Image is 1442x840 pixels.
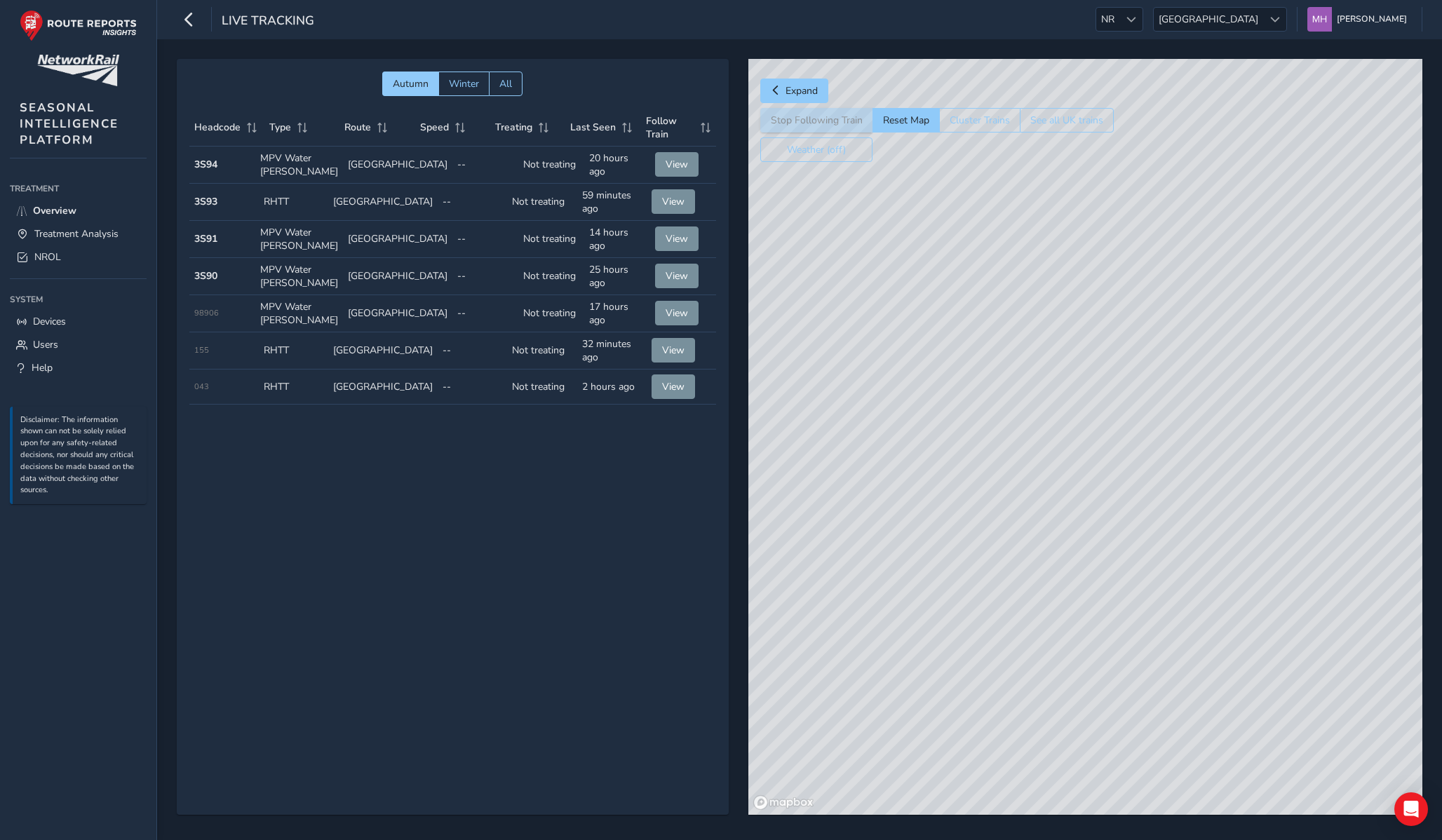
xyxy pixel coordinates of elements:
[194,345,209,355] span: 155
[452,221,518,258] td: --
[255,258,343,295] td: MPV Water [PERSON_NAME]
[10,310,147,333] a: Devices
[20,10,137,41] img: rr logo
[662,380,685,393] span: View
[328,184,438,221] td: [GEOGRAPHIC_DATA]
[194,195,217,208] strong: 3S93
[577,370,647,405] td: 2 hours ago
[577,184,647,221] td: 59 minutes ago
[393,77,429,90] span: Autumn
[452,258,518,295] td: --
[328,332,438,370] td: [GEOGRAPHIC_DATA]
[10,199,147,222] a: Overview
[328,370,438,405] td: [GEOGRAPHIC_DATA]
[666,158,688,171] span: View
[662,195,685,208] span: View
[10,289,147,310] div: System
[269,121,291,134] span: Type
[1307,7,1332,32] img: diamond-layout
[438,370,507,405] td: --
[343,258,452,295] td: [GEOGRAPHIC_DATA]
[449,77,479,90] span: Winter
[438,184,507,221] td: --
[194,232,217,245] strong: 3S91
[872,108,939,133] button: Reset Map
[652,374,695,399] button: View
[518,258,584,295] td: Not treating
[518,295,584,332] td: Not treating
[37,55,119,86] img: customer logo
[1307,7,1412,32] button: [PERSON_NAME]
[666,232,688,245] span: View
[194,269,217,283] strong: 3S90
[1394,792,1428,826] div: Open Intercom Messenger
[194,158,217,171] strong: 3S94
[518,147,584,184] td: Not treating
[507,332,577,370] td: Not treating
[255,147,343,184] td: MPV Water [PERSON_NAME]
[662,344,685,357] span: View
[495,121,532,134] span: Treating
[343,221,452,258] td: [GEOGRAPHIC_DATA]
[655,301,699,325] button: View
[20,100,119,148] span: SEASONAL INTELLIGENCE PLATFORM
[259,184,328,221] td: RHTT
[1154,8,1263,31] span: [GEOGRAPHIC_DATA]
[382,72,438,96] button: Autumn
[194,121,241,134] span: Headcode
[507,370,577,405] td: Not treating
[343,295,452,332] td: [GEOGRAPHIC_DATA]
[452,295,518,332] td: --
[1337,7,1407,32] span: [PERSON_NAME]
[344,121,371,134] span: Route
[32,361,53,374] span: Help
[666,269,688,283] span: View
[10,245,147,269] a: NROL
[652,338,695,363] button: View
[939,108,1020,133] button: Cluster Trains
[584,147,650,184] td: 20 hours ago
[420,121,449,134] span: Speed
[259,370,328,405] td: RHTT
[343,147,452,184] td: [GEOGRAPHIC_DATA]
[499,77,512,90] span: All
[655,152,699,177] button: View
[646,114,696,141] span: Follow Train
[194,308,219,318] span: 98906
[1020,108,1114,133] button: See all UK trains
[760,79,828,103] button: Expand
[760,137,872,162] button: Weather (off)
[194,381,209,392] span: 043
[584,295,650,332] td: 17 hours ago
[518,221,584,258] td: Not treating
[34,250,61,264] span: NROL
[786,84,818,97] span: Expand
[33,204,76,217] span: Overview
[222,12,314,32] span: Live Tracking
[20,414,140,497] p: Disclaimer: The information shown can not be solely relied upon for any safety-related decisions,...
[10,178,147,199] div: Treatment
[255,221,343,258] td: MPV Water [PERSON_NAME]
[584,221,650,258] td: 14 hours ago
[489,72,523,96] button: All
[652,189,695,214] button: View
[577,332,647,370] td: 32 minutes ago
[655,226,699,251] button: View
[584,258,650,295] td: 25 hours ago
[34,227,119,241] span: Treatment Analysis
[10,356,147,379] a: Help
[1096,8,1119,31] span: NR
[507,184,577,221] td: Not treating
[666,306,688,320] span: View
[570,121,616,134] span: Last Seen
[10,222,147,245] a: Treatment Analysis
[33,315,66,328] span: Devices
[33,338,58,351] span: Users
[438,72,489,96] button: Winter
[255,295,343,332] td: MPV Water [PERSON_NAME]
[438,332,507,370] td: --
[259,332,328,370] td: RHTT
[452,147,518,184] td: --
[10,333,147,356] a: Users
[655,264,699,288] button: View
